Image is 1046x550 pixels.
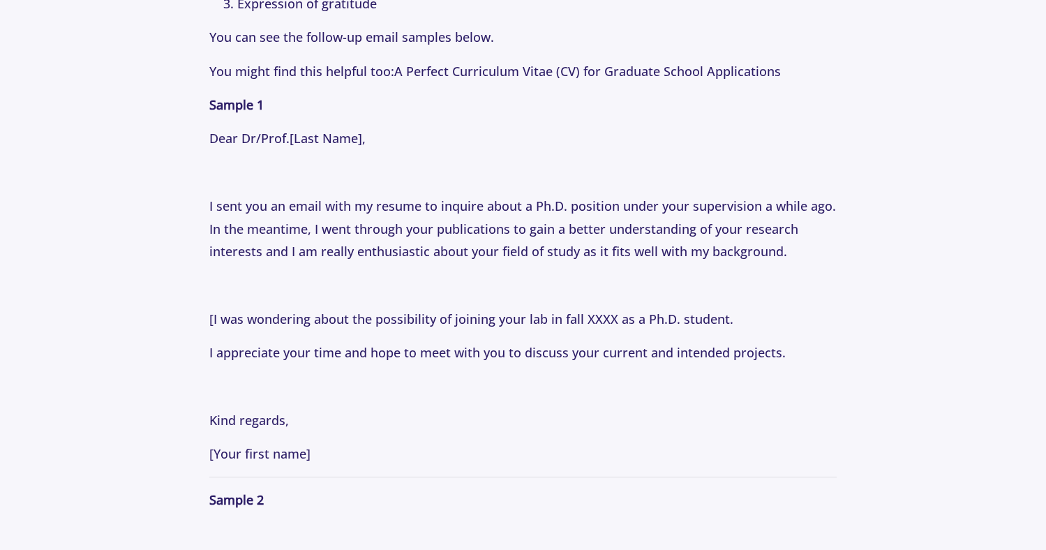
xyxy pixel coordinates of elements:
p: Dear Dr/Prof. , [209,127,837,149]
p: I was wondering about the possibility of joining your lab in fall XXXX as a Ph.D. student. [209,308,837,330]
a: A Perfect Curriculum Vitae (CV) for Graduate School Applications [394,63,781,80]
strong: Sample 2 [209,491,264,508]
p: I sent you an email with my resume to inquire about a Ph.D. position under your supervision a whi... [209,195,837,262]
p: Kind regards, [209,409,837,431]
span: [Last Name] [290,130,362,147]
strong: Sample 1 [209,96,264,113]
p: You might find this helpful too: [209,60,837,82]
a: [ [209,311,214,327]
p: I appreciate your time and hope to meet with you to discuss your current and intended projects. [209,341,837,364]
p: [Your first name] [209,443,837,465]
p: You can see the follow-up email samples below. [209,26,837,48]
